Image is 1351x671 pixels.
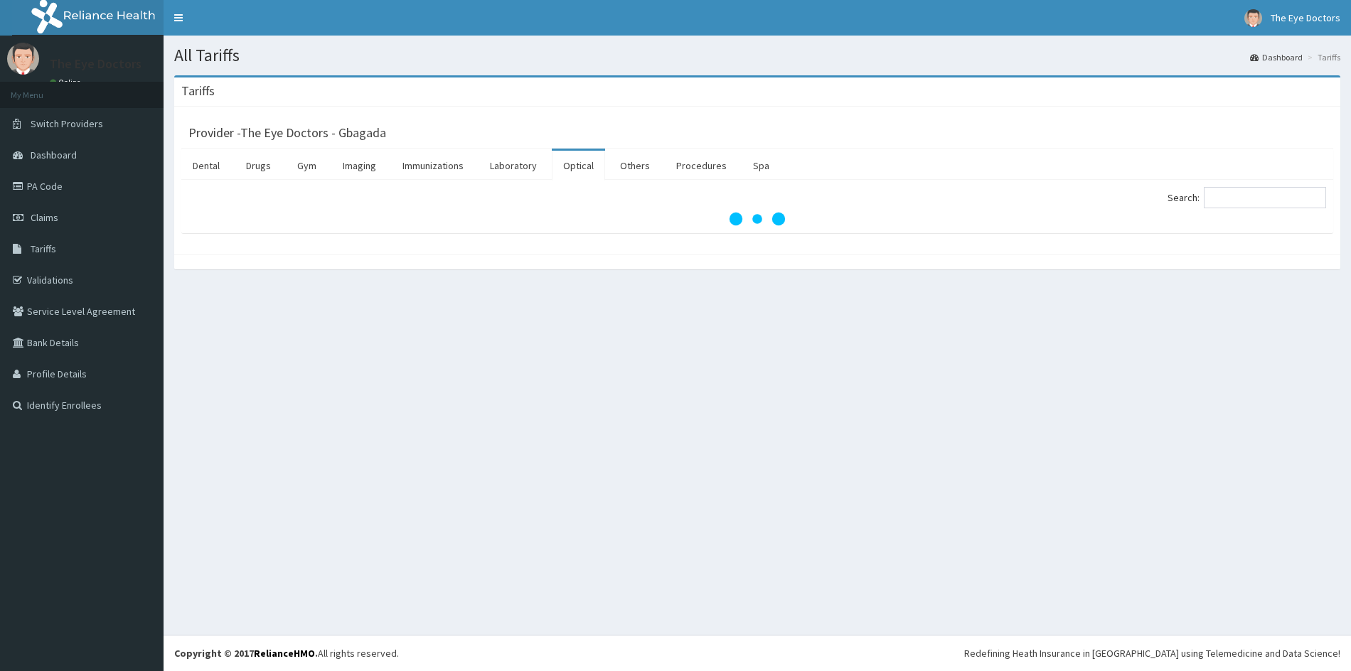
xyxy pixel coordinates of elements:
[1244,9,1262,27] img: User Image
[552,151,605,181] a: Optical
[1250,51,1303,63] a: Dashboard
[174,647,318,660] strong: Copyright © 2017 .
[7,43,39,75] img: User Image
[50,77,84,87] a: Online
[1168,187,1326,208] label: Search:
[188,127,386,139] h3: Provider - The Eye Doctors - Gbagada
[174,46,1340,65] h1: All Tariffs
[50,58,141,70] p: The Eye Doctors
[964,646,1340,660] div: Redefining Heath Insurance in [GEOGRAPHIC_DATA] using Telemedicine and Data Science!
[391,151,475,181] a: Immunizations
[742,151,781,181] a: Spa
[31,211,58,224] span: Claims
[181,151,231,181] a: Dental
[254,647,315,660] a: RelianceHMO
[1304,51,1340,63] li: Tariffs
[665,151,738,181] a: Procedures
[31,149,77,161] span: Dashboard
[729,190,786,247] svg: audio-loading
[31,117,103,130] span: Switch Providers
[235,151,282,181] a: Drugs
[331,151,388,181] a: Imaging
[164,635,1351,671] footer: All rights reserved.
[31,242,56,255] span: Tariffs
[181,85,215,97] h3: Tariffs
[286,151,328,181] a: Gym
[1271,11,1340,24] span: The Eye Doctors
[609,151,661,181] a: Others
[479,151,548,181] a: Laboratory
[1204,187,1326,208] input: Search:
